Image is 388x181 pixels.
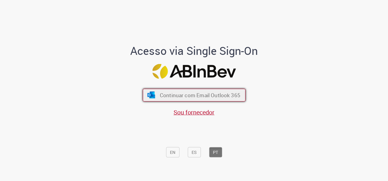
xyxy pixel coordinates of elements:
button: PT [209,147,222,157]
h1: Acesso via Single Sign-On [110,44,279,57]
button: ícone Azure/Microsoft 360 Continuar com Email Outlook 365 [143,89,246,101]
button: EN [166,147,179,157]
button: ES [188,147,201,157]
span: Continuar com Email Outlook 365 [160,92,240,99]
img: ícone Azure/Microsoft 360 [147,92,156,98]
a: Sou fornecedor [174,108,214,116]
img: Logo ABInBev [152,64,236,79]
